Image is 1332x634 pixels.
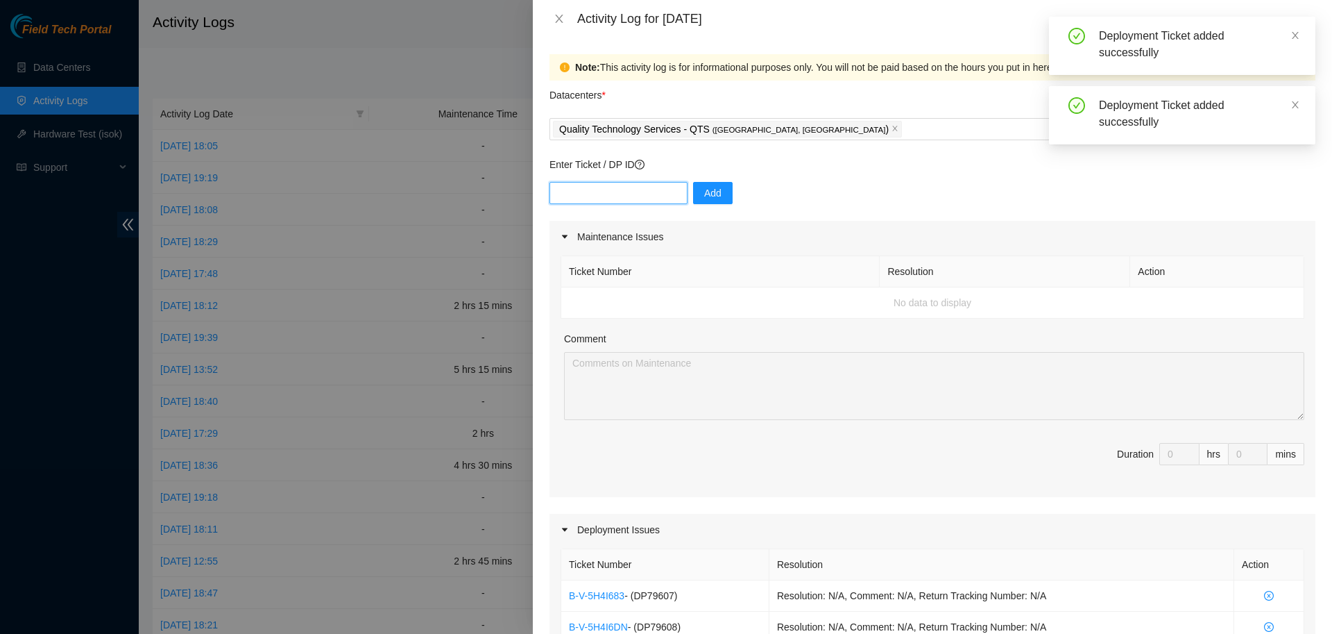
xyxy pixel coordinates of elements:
[1234,549,1304,581] th: Action
[1199,443,1229,465] div: hrs
[549,157,1315,172] p: Enter Ticket / DP ID
[1130,256,1304,287] th: Action
[891,125,898,133] span: close
[1242,622,1296,632] span: close-circle
[569,590,624,601] a: B-V-5H4I683
[635,160,644,169] span: question-circle
[1267,443,1304,465] div: mins
[561,287,1304,319] td: No data to display
[769,549,1234,581] th: Resolution
[561,526,569,534] span: caret-right
[1290,31,1300,40] span: close
[559,122,889,137] p: Quality Technology Services - QTS )
[1117,447,1154,462] div: Duration
[1290,100,1300,110] span: close
[712,126,886,134] span: ( [GEOGRAPHIC_DATA], [GEOGRAPHIC_DATA]
[1099,28,1299,61] div: Deployment Ticket added successfully
[693,182,733,204] button: Add
[564,352,1304,420] textarea: Comment
[560,62,570,72] span: exclamation-circle
[1099,97,1299,131] div: Deployment Ticket added successfully
[628,622,681,633] span: - ( DP79608 )
[549,221,1315,253] div: Maintenance Issues
[554,13,565,24] span: close
[561,256,880,287] th: Ticket Number
[564,331,606,347] label: Comment
[1068,97,1085,114] span: check-circle
[624,590,677,601] span: - ( DP79607 )
[549,514,1315,546] div: Deployment Issues
[704,185,721,201] span: Add
[769,581,1234,612] td: Resolution: N/A, Comment: N/A, Return Tracking Number: N/A
[577,11,1315,26] div: Activity Log for [DATE]
[549,81,606,103] p: Datacenters
[561,549,769,581] th: Ticket Number
[1068,28,1085,44] span: check-circle
[1242,591,1296,601] span: close-circle
[549,12,569,26] button: Close
[575,60,600,75] strong: Note:
[569,622,628,633] a: B-V-5H4I6DN
[561,233,569,241] span: caret-right
[880,256,1130,287] th: Resolution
